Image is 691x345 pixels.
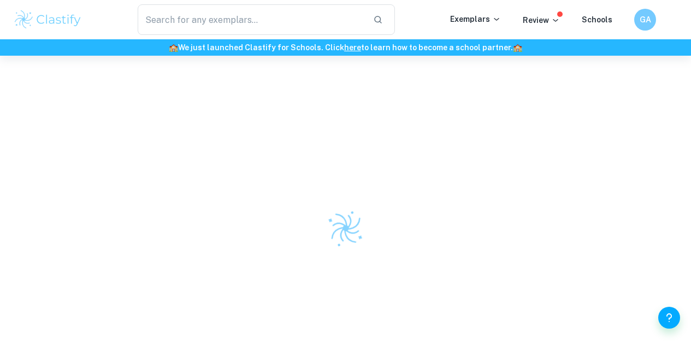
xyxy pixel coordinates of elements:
[138,4,364,35] input: Search for any exemplars...
[13,9,82,31] img: Clastify logo
[634,9,656,31] button: GA
[321,204,370,252] img: Clastify logo
[658,307,680,329] button: Help and Feedback
[344,43,361,52] a: here
[2,41,689,53] h6: We just launched Clastify for Schools. Click to learn how to become a school partner.
[639,14,652,26] h6: GA
[523,14,560,26] p: Review
[582,15,612,24] a: Schools
[450,13,501,25] p: Exemplars
[169,43,178,52] span: 🏫
[513,43,522,52] span: 🏫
